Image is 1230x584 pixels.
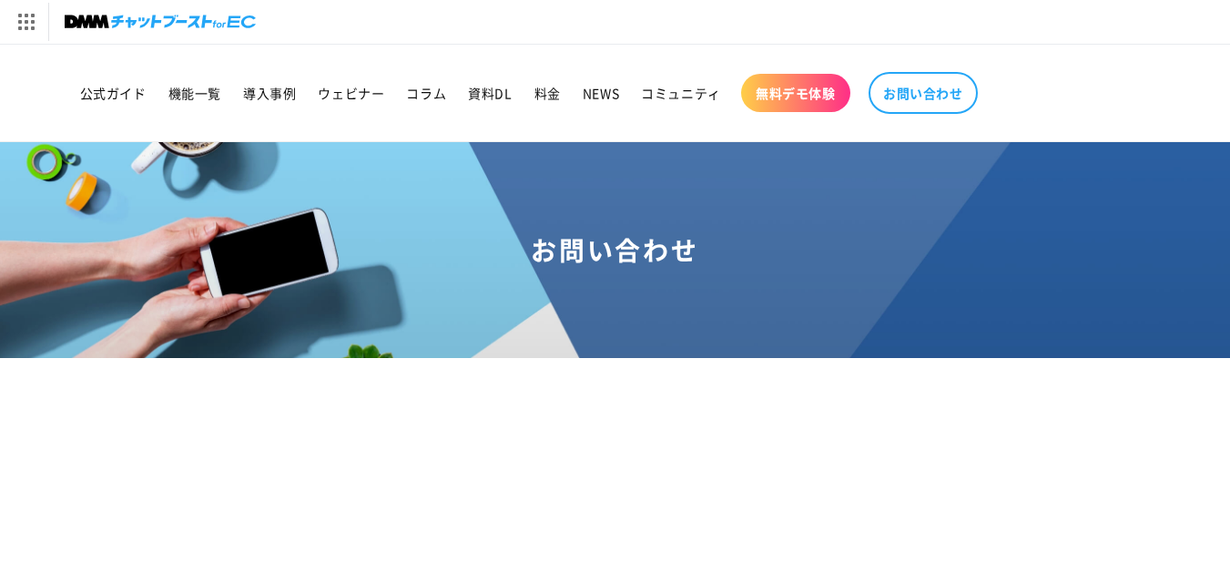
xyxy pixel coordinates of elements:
span: 資料DL [468,85,512,101]
span: コミュニティ [641,85,721,101]
span: 公式ガイド [80,85,147,101]
span: 無料デモ体験 [756,85,836,101]
a: ウェビナー [307,74,395,112]
h1: お問い合わせ [22,233,1208,266]
a: 無料デモ体験 [741,74,850,112]
a: NEWS [572,74,630,112]
a: コラム [395,74,457,112]
span: NEWS [583,85,619,101]
span: 導入事例 [243,85,296,101]
a: お問い合わせ [869,72,978,114]
a: 料金 [524,74,572,112]
a: 導入事例 [232,74,307,112]
a: 資料DL [457,74,523,112]
span: 機能一覧 [168,85,221,101]
a: 公式ガイド [69,74,158,112]
a: 機能一覧 [158,74,232,112]
span: お問い合わせ [883,85,963,101]
img: チャットブーストforEC [65,9,256,35]
span: コラム [406,85,446,101]
a: コミュニティ [630,74,732,112]
span: 料金 [534,85,561,101]
img: サービス [3,3,48,41]
span: ウェビナー [318,85,384,101]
